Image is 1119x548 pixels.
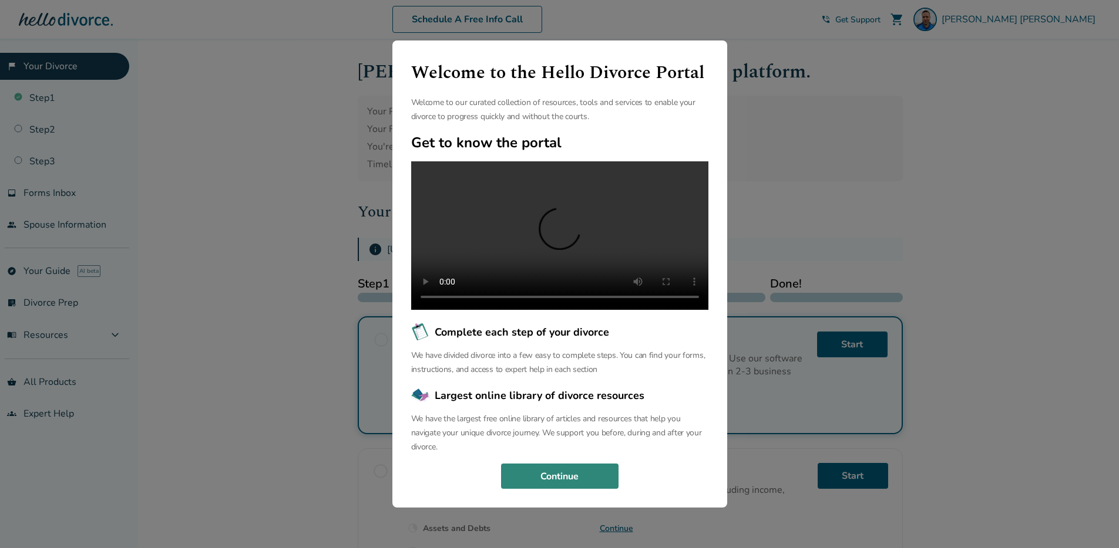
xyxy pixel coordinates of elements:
img: Largest online library of divorce resources [411,386,430,405]
span: Complete each step of your divorce [435,324,609,340]
span: Largest online library of divorce resources [435,388,644,403]
iframe: Chat Widget [1060,492,1119,548]
p: We have the largest free online library of articles and resources that help you navigate your uni... [411,412,708,454]
h2: Get to know the portal [411,133,708,152]
p: We have divided divorce into a few easy to complete steps. You can find your forms, instructions,... [411,349,708,377]
img: Complete each step of your divorce [411,323,430,341]
p: Welcome to our curated collection of resources, tools and services to enable your divorce to prog... [411,96,708,124]
button: Continue [501,464,619,489]
h1: Welcome to the Hello Divorce Portal [411,59,708,86]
